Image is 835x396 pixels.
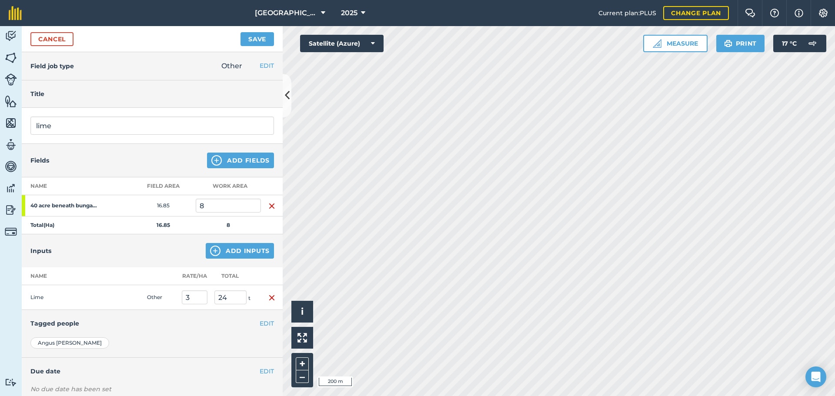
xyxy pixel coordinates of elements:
strong: 16.85 [157,222,170,228]
strong: 40 acre beneath bungalow - beans [30,202,98,209]
td: t [211,285,261,310]
img: svg+xml;base64,PD94bWwgdmVyc2lvbj0iMS4wIiBlbmNvZGluZz0idXRmLTgiPz4KPCEtLSBHZW5lcmF0b3I6IEFkb2JlIE... [5,226,17,238]
h4: Due date [30,366,274,376]
img: Two speech bubbles overlapping with the left bubble in the forefront [745,9,755,17]
img: svg+xml;base64,PHN2ZyB4bWxucz0iaHR0cDovL3d3dy53My5vcmcvMjAwMC9zdmciIHdpZHRoPSI1NiIgaGVpZ2h0PSI2MC... [5,51,17,64]
h4: Tagged people [30,319,274,328]
img: svg+xml;base64,PD94bWwgdmVyc2lvbj0iMS4wIiBlbmNvZGluZz0idXRmLTgiPz4KPCEtLSBHZW5lcmF0b3I6IEFkb2JlIE... [5,73,17,86]
span: [GEOGRAPHIC_DATA] [255,8,317,18]
a: Change plan [663,6,729,20]
button: Measure [643,35,708,52]
button: EDIT [260,61,274,70]
th: Field Area [130,177,196,195]
button: – [296,370,309,383]
img: svg+xml;base64,PHN2ZyB4bWxucz0iaHR0cDovL3d3dy53My5vcmcvMjAwMC9zdmciIHdpZHRoPSI1NiIgaGVpZ2h0PSI2MC... [5,116,17,130]
img: Ruler icon [653,39,661,48]
input: What needs doing? [30,116,274,135]
img: svg+xml;base64,PHN2ZyB4bWxucz0iaHR0cDovL3d3dy53My5vcmcvMjAwMC9zdmciIHdpZHRoPSIxNyIgaGVpZ2h0PSIxNy... [795,8,803,18]
img: svg+xml;base64,PD94bWwgdmVyc2lvbj0iMS4wIiBlbmNvZGluZz0idXRmLTgiPz4KPCEtLSBHZW5lcmF0b3I6IEFkb2JlIE... [5,182,17,195]
h4: Inputs [30,246,51,256]
button: Print [716,35,765,52]
span: i [301,306,304,317]
h4: Title [30,89,274,99]
a: Cancel [30,32,73,46]
img: Four arrows, one pointing top left, one top right, one bottom right and the last bottom left [297,333,307,343]
strong: 8 [227,222,230,228]
span: 17 ° C [782,35,797,52]
h4: Fields [30,156,49,165]
img: svg+xml;base64,PD94bWwgdmVyc2lvbj0iMS4wIiBlbmNvZGluZz0idXRmLTgiPz4KPCEtLSBHZW5lcmF0b3I6IEFkb2JlIE... [804,35,821,52]
img: svg+xml;base64,PHN2ZyB4bWxucz0iaHR0cDovL3d3dy53My5vcmcvMjAwMC9zdmciIHdpZHRoPSIxNCIgaGVpZ2h0PSIyNC... [210,246,220,256]
img: svg+xml;base64,PHN2ZyB4bWxucz0iaHR0cDovL3d3dy53My5vcmcvMjAwMC9zdmciIHdpZHRoPSIxNiIgaGVpZ2h0PSIyNC... [268,201,275,211]
button: Satellite (Azure) [300,35,384,52]
img: svg+xml;base64,PHN2ZyB4bWxucz0iaHR0cDovL3d3dy53My5vcmcvMjAwMC9zdmciIHdpZHRoPSIxOSIgaGVpZ2h0PSIyNC... [724,38,732,49]
th: Name [22,177,130,195]
h4: Field job type [30,61,74,71]
span: 2025 [341,8,357,18]
div: Open Intercom Messenger [805,366,826,387]
button: EDIT [260,319,274,328]
th: Total [211,267,261,285]
td: 16.85 [130,195,196,216]
th: Work area [196,177,261,195]
img: svg+xml;base64,PHN2ZyB4bWxucz0iaHR0cDovL3d3dy53My5vcmcvMjAwMC9zdmciIHdpZHRoPSIxNCIgaGVpZ2h0PSIyNC... [211,155,222,166]
button: + [296,357,309,370]
button: 17 °C [773,35,826,52]
button: Add Fields [207,153,274,168]
span: Other [221,62,242,70]
img: fieldmargin Logo [9,6,22,20]
img: svg+xml;base64,PD94bWwgdmVyc2lvbj0iMS4wIiBlbmNvZGluZz0idXRmLTgiPz4KPCEtLSBHZW5lcmF0b3I6IEFkb2JlIE... [5,378,17,386]
img: svg+xml;base64,PD94bWwgdmVyc2lvbj0iMS4wIiBlbmNvZGluZz0idXRmLTgiPz4KPCEtLSBHZW5lcmF0b3I6IEFkb2JlIE... [5,203,17,216]
span: Current plan : PLUS [598,8,656,18]
td: Lime [22,285,109,310]
td: Other [144,285,178,310]
button: EDIT [260,366,274,376]
button: i [291,301,313,323]
th: Name [22,267,109,285]
button: Save [240,32,274,46]
img: svg+xml;base64,PD94bWwgdmVyc2lvbj0iMS4wIiBlbmNvZGluZz0idXRmLTgiPz4KPCEtLSBHZW5lcmF0b3I6IEFkb2JlIE... [5,160,17,173]
button: Add Inputs [206,243,274,259]
img: A cog icon [818,9,828,17]
img: svg+xml;base64,PHN2ZyB4bWxucz0iaHR0cDovL3d3dy53My5vcmcvMjAwMC9zdmciIHdpZHRoPSI1NiIgaGVpZ2h0PSI2MC... [5,95,17,108]
img: svg+xml;base64,PD94bWwgdmVyc2lvbj0iMS4wIiBlbmNvZGluZz0idXRmLTgiPz4KPCEtLSBHZW5lcmF0b3I6IEFkb2JlIE... [5,138,17,151]
div: No due date has been set [30,385,274,393]
strong: Total ( Ha ) [30,222,54,228]
img: svg+xml;base64,PD94bWwgdmVyc2lvbj0iMS4wIiBlbmNvZGluZz0idXRmLTgiPz4KPCEtLSBHZW5lcmF0b3I6IEFkb2JlIE... [5,30,17,43]
th: Rate/ Ha [178,267,211,285]
img: svg+xml;base64,PHN2ZyB4bWxucz0iaHR0cDovL3d3dy53My5vcmcvMjAwMC9zdmciIHdpZHRoPSIxNiIgaGVpZ2h0PSIyNC... [268,293,275,303]
img: A question mark icon [769,9,780,17]
div: Angus [PERSON_NAME] [30,337,109,349]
